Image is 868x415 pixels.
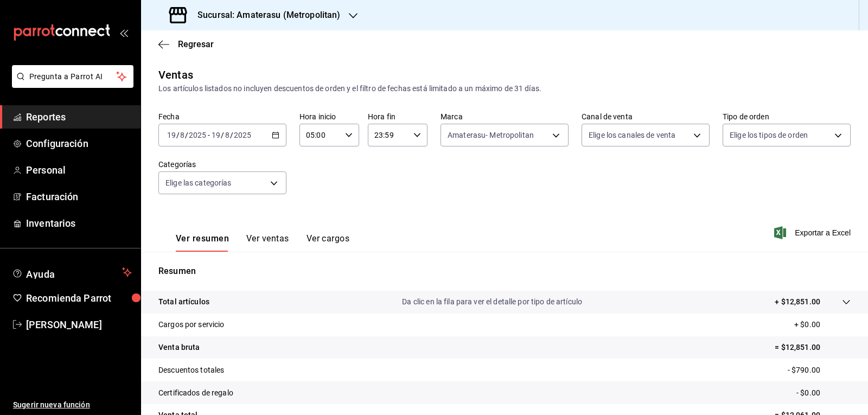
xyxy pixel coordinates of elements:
[158,39,214,49] button: Regresar
[158,67,193,83] div: Ventas
[158,161,286,168] label: Categorías
[176,233,349,252] div: navigation tabs
[158,387,233,399] p: Certificados de regalo
[233,131,252,139] input: ----
[448,130,534,141] span: Amaterasu- Metropolitan
[776,226,851,239] button: Exportar a Excel
[307,233,350,252] button: Ver cargos
[402,296,582,308] p: Da clic en la fila para ver el detalle por tipo de artículo
[775,296,820,308] p: + $12,851.00
[8,79,133,90] a: Pregunta a Parrot AI
[299,113,359,120] label: Hora inicio
[158,342,200,353] p: Venta bruta
[796,387,851,399] p: - $0.00
[26,317,132,332] span: [PERSON_NAME]
[176,233,229,252] button: Ver resumen
[221,131,224,139] span: /
[230,131,233,139] span: /
[775,342,851,353] p: = $12,851.00
[441,113,569,120] label: Marca
[119,28,128,37] button: open_drawer_menu
[158,296,209,308] p: Total artículos
[165,177,232,188] span: Elige las categorías
[730,130,808,141] span: Elige los tipos de orden
[26,291,132,305] span: Recomienda Parrot
[158,265,851,278] p: Resumen
[180,131,185,139] input: --
[158,83,851,94] div: Los artículos listados no incluyen descuentos de orden y el filtro de fechas está limitado a un m...
[788,365,851,376] p: - $790.00
[158,113,286,120] label: Fecha
[26,266,118,279] span: Ayuda
[26,216,132,231] span: Inventarios
[176,131,180,139] span: /
[794,319,851,330] p: + $0.00
[208,131,210,139] span: -
[589,130,675,141] span: Elige los canales de venta
[368,113,427,120] label: Hora fin
[12,65,133,88] button: Pregunta a Parrot AI
[189,9,340,22] h3: Sucursal: Amaterasu (Metropolitan)
[211,131,221,139] input: --
[225,131,230,139] input: --
[188,131,207,139] input: ----
[582,113,710,120] label: Canal de venta
[158,319,225,330] p: Cargos por servicio
[246,233,289,252] button: Ver ventas
[26,163,132,177] span: Personal
[26,110,132,124] span: Reportes
[723,113,851,120] label: Tipo de orden
[26,136,132,151] span: Configuración
[13,399,132,411] span: Sugerir nueva función
[167,131,176,139] input: --
[178,39,214,49] span: Regresar
[158,365,224,376] p: Descuentos totales
[29,71,117,82] span: Pregunta a Parrot AI
[185,131,188,139] span: /
[26,189,132,204] span: Facturación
